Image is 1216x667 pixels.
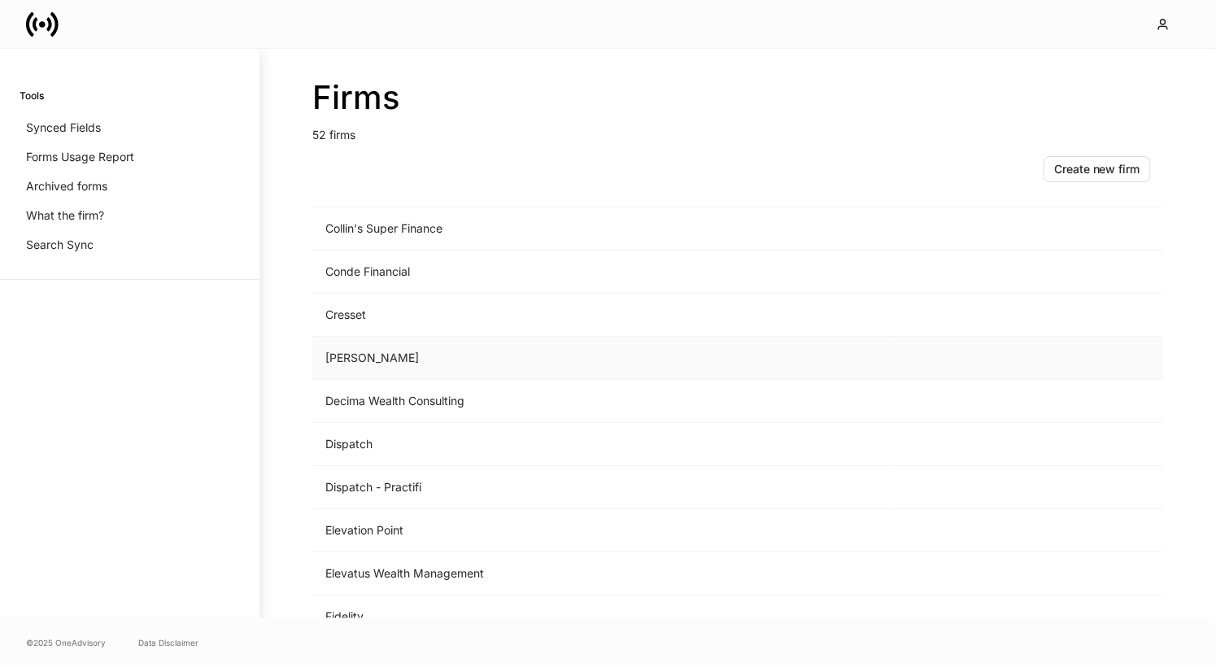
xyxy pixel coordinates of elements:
h2: Firms [312,78,1164,117]
a: Forms Usage Report [20,142,240,172]
div: Create new firm [1054,163,1140,175]
a: Archived forms [20,172,240,201]
td: Dispatch [312,423,894,466]
td: Decima Wealth Consulting [312,380,894,423]
h6: Tools [20,88,44,103]
td: Elevation Point [312,509,894,552]
td: Fidelity [312,595,894,639]
p: What the firm? [26,207,104,224]
button: Create new firm [1044,156,1151,182]
a: Data Disclaimer [138,636,198,649]
td: Conde Financial [312,251,894,294]
td: Dispatch - Practifi [312,466,894,509]
p: Synced Fields [26,120,101,136]
a: Synced Fields [20,113,240,142]
p: 52 firms [312,117,1164,143]
p: Archived forms [26,178,107,194]
span: © 2025 OneAdvisory [26,636,106,649]
td: Cresset [312,294,894,337]
p: Search Sync [26,237,94,253]
td: Collin's Super Finance [312,207,894,251]
p: Forms Usage Report [26,149,134,165]
a: What the firm? [20,201,240,230]
td: [PERSON_NAME] [312,337,894,380]
td: Elevatus Wealth Management [312,552,894,595]
a: Search Sync [20,230,240,259]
